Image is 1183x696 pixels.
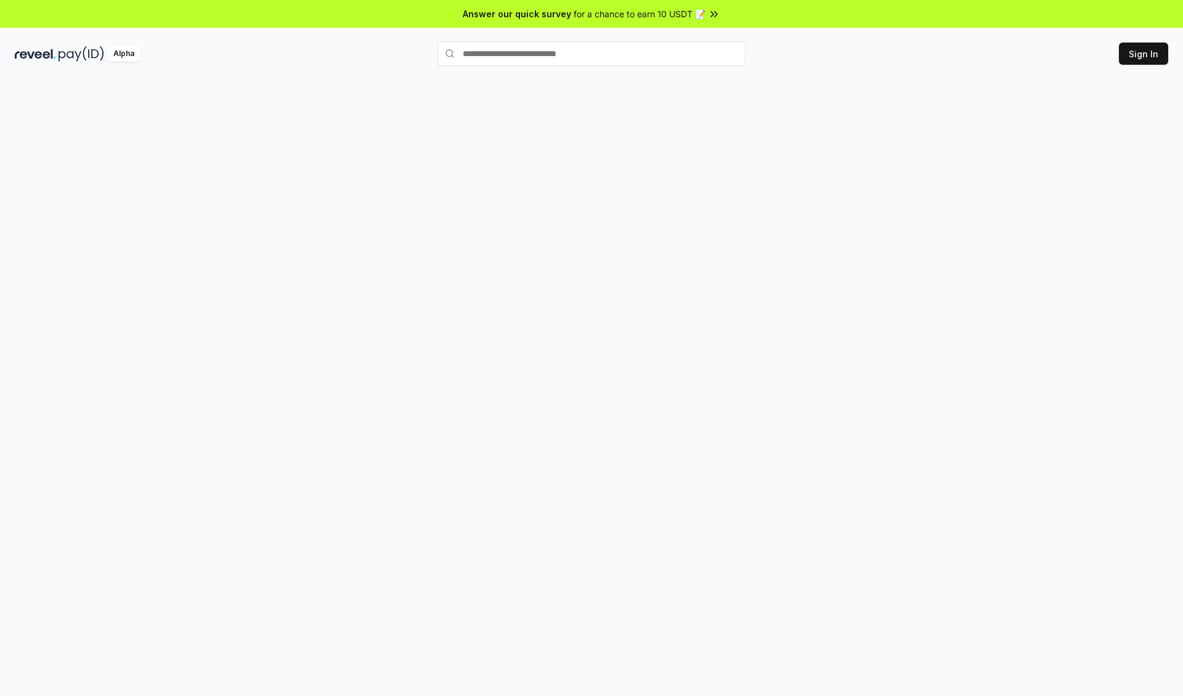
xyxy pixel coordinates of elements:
img: pay_id [59,46,104,62]
span: Answer our quick survey [463,7,571,20]
button: Sign In [1119,43,1168,65]
img: reveel_dark [15,46,56,62]
div: Alpha [107,46,141,62]
span: for a chance to earn 10 USDT 📝 [574,7,705,20]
